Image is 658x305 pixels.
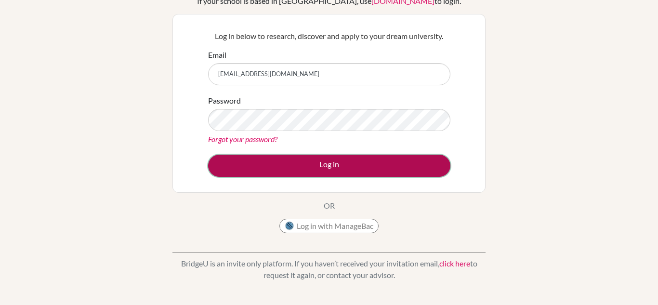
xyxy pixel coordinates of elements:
[208,49,226,61] label: Email
[208,134,277,144] a: Forgot your password?
[172,258,486,281] p: BridgeU is an invite only platform. If you haven’t received your invitation email, to request it ...
[279,219,379,233] button: Log in with ManageBac
[439,259,470,268] a: click here
[208,95,241,106] label: Password
[208,155,450,177] button: Log in
[208,30,450,42] p: Log in below to research, discover and apply to your dream university.
[324,200,335,212] p: OR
